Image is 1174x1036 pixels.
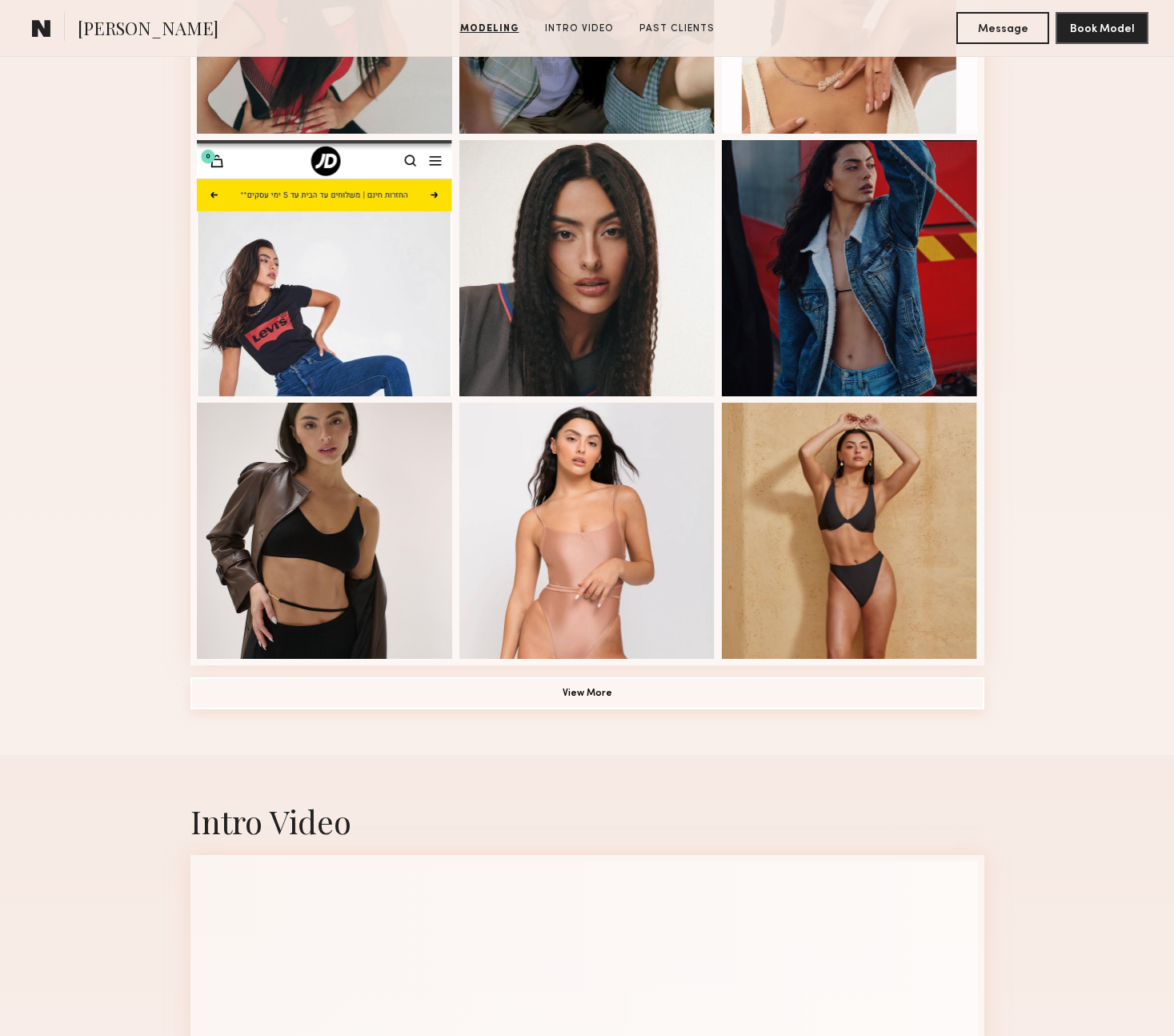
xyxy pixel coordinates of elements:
a: Past Clients [633,22,721,36]
span: [PERSON_NAME] [78,16,218,44]
button: View More [190,677,984,709]
div: Intro Video [190,800,984,842]
a: Book Model [1056,21,1148,34]
button: Book Model [1056,12,1148,44]
button: Message [956,12,1049,44]
a: Intro Video [539,22,620,36]
a: Modeling [454,22,526,36]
